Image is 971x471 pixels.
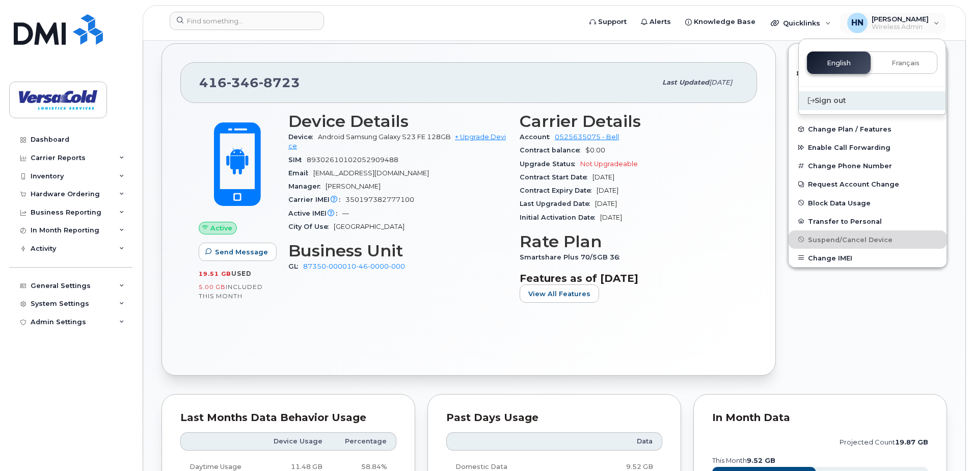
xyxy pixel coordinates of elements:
span: Device [288,133,318,141]
span: [DATE] [597,187,618,194]
span: Enable Call Forwarding [808,144,891,151]
a: 0525635075 - Bell [555,133,619,141]
button: Reset Voicemail [789,83,947,101]
th: Device Usage [260,432,332,451]
div: In Month Data [712,413,928,423]
button: Send Message [199,243,277,261]
button: Enable Call Forwarding [789,138,947,156]
span: Not Upgradeable [580,160,638,168]
div: Haneef Nathoo [840,13,947,33]
span: Français [892,59,920,67]
span: Initial Activation Date [520,214,600,221]
span: Add Roaming Package [797,69,889,79]
span: Knowledge Base [694,17,756,27]
th: Data [568,432,662,451]
span: 5.00 GB [199,283,226,291]
button: Suspend/Cancel Device [789,230,947,249]
div: Past Days Usage [446,413,662,423]
tspan: 19.87 GB [895,438,928,446]
span: Send Message [215,247,268,257]
a: Edit Device / Employee [789,44,947,62]
span: Smartshare Plus 70/5GB 36 [520,253,625,261]
span: Upgrade Status [520,160,580,168]
h3: Business Unit [288,242,507,260]
span: $0.00 [585,146,605,154]
span: Change Plan / Features [808,125,892,133]
span: [PERSON_NAME] [872,15,929,23]
a: Support [582,12,634,32]
h3: Features as of [DATE] [520,272,739,284]
button: Change Phone Number [789,156,947,175]
span: [EMAIL_ADDRESS][DOMAIN_NAME] [313,169,429,177]
span: City Of Use [288,223,334,230]
span: View All Features [528,289,590,299]
div: Quicklinks [764,13,838,33]
span: Quicklinks [783,19,820,27]
h3: Carrier Details [520,112,739,130]
span: 346 [227,75,259,90]
span: Suspend/Cancel Device [808,235,893,243]
span: 350197382777100 [345,196,414,203]
span: [DATE] [595,200,617,207]
span: Contract Start Date [520,173,592,181]
span: Contract balance [520,146,585,154]
span: Account [520,133,555,141]
span: 19.51 GB [199,270,231,277]
h3: Device Details [288,112,507,130]
span: Manager [288,182,326,190]
span: used [231,270,252,277]
span: Active IMEI [288,210,342,217]
input: Find something... [170,12,324,30]
span: HN [851,17,864,29]
span: Android Samsung Galaxy S23 FE 128GB [318,133,451,141]
button: Block Data Usage [789,194,947,212]
button: Change IMEI [789,249,947,267]
div: Last Months Data Behavior Usage [180,413,396,423]
th: Percentage [332,432,396,451]
span: GL [288,263,303,270]
span: Carrier IMEI [288,196,345,203]
text: projected count [840,438,928,446]
button: Change Plan / Features [789,120,947,138]
span: included this month [199,283,263,300]
button: Request Account Change [789,175,947,193]
tspan: 9.52 GB [747,457,775,464]
span: [DATE] [600,214,622,221]
h3: Rate Plan [520,232,739,251]
span: 8723 [259,75,300,90]
span: [GEOGRAPHIC_DATA] [334,223,404,230]
button: Change SIM Card [789,101,947,120]
button: Add Roaming Package [789,62,947,83]
span: Contract Expiry Date [520,187,597,194]
span: 89302610102052909488 [307,156,398,164]
span: Support [598,17,627,27]
span: Wireless Admin [872,23,929,31]
button: View All Features [520,284,599,303]
span: Email [288,169,313,177]
span: [PERSON_NAME] [326,182,381,190]
span: Alerts [650,17,671,27]
a: 87350-000010-46-0000-000 [303,263,405,270]
span: — [342,210,349,217]
button: Transfer to Personal [789,212,947,230]
text: this month [712,457,775,464]
span: [DATE] [709,78,732,86]
span: SIM [288,156,307,164]
span: Last updated [662,78,709,86]
span: Last Upgraded Date [520,200,595,207]
div: Sign out [799,91,946,110]
span: Active [210,223,232,233]
a: Knowledge Base [678,12,763,32]
span: 416 [199,75,300,90]
a: Alerts [634,12,678,32]
span: [DATE] [592,173,614,181]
